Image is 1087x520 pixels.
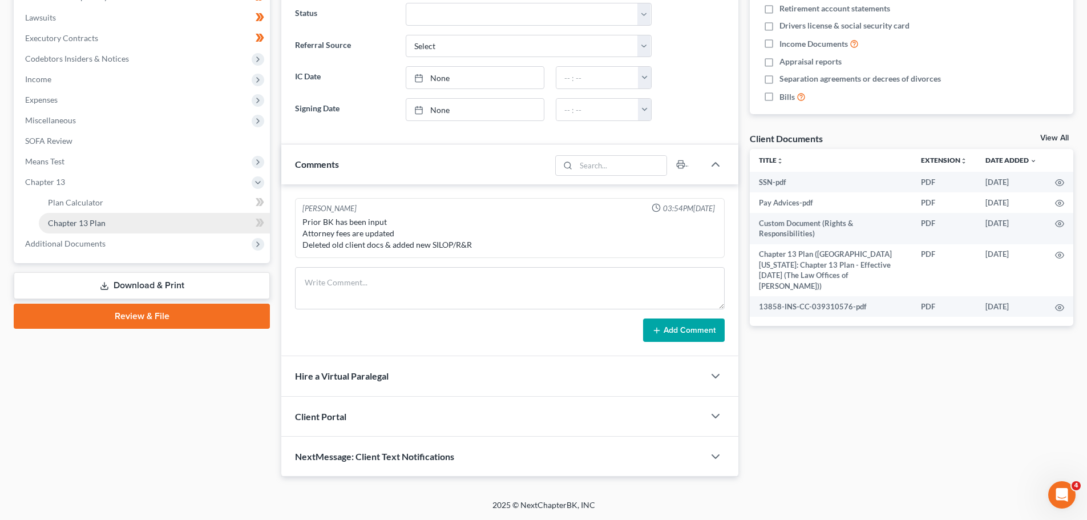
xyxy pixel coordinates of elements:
div: Client Documents [750,132,823,144]
span: Plan Calculator [48,197,103,207]
a: View All [1040,134,1069,142]
span: Income Documents [779,38,848,50]
a: Chapter 13 Plan [39,213,270,233]
a: Lawsuits [16,7,270,28]
label: Status [289,3,399,26]
a: None [406,99,544,120]
a: Extensionunfold_more [921,156,967,164]
td: SSN-pdf [750,172,912,192]
span: Codebtors Insiders & Notices [25,54,129,63]
span: Comments [295,159,339,170]
span: SOFA Review [25,136,72,146]
input: -- : -- [556,67,639,88]
span: Means Test [25,156,64,166]
div: 2025 © NextChapterBK, INC [219,499,869,520]
div: Prior BK has been input Attorney fees are updated Deleted old client docs & added new SILOP/R&R [302,216,717,251]
td: PDF [912,172,976,192]
span: Chapter 13 Plan [48,218,106,228]
td: Custom Document (Rights & Responsibilities) [750,213,912,244]
label: Referral Source [289,35,399,58]
a: Date Added expand_more [985,156,1037,164]
a: SOFA Review [16,131,270,151]
a: None [406,67,544,88]
span: Income [25,74,51,84]
td: PDF [912,244,976,297]
span: Retirement account statements [779,3,890,14]
a: Download & Print [14,272,270,299]
span: Separation agreements or decrees of divorces [779,73,941,84]
td: PDF [912,192,976,213]
span: 03:54PM[DATE] [663,203,715,214]
span: Chapter 13 [25,177,65,187]
span: Lawsuits [25,13,56,22]
div: [PERSON_NAME] [302,203,357,214]
span: Miscellaneous [25,115,76,125]
td: [DATE] [976,296,1046,317]
span: Additional Documents [25,239,106,248]
iframe: Intercom live chat [1048,481,1076,509]
span: NextMessage: Client Text Notifications [295,451,454,462]
i: unfold_more [777,158,783,164]
td: PDF [912,213,976,244]
a: Plan Calculator [39,192,270,213]
td: PDF [912,296,976,317]
td: [DATE] [976,192,1046,213]
input: Search... [576,156,667,175]
button: Add Comment [643,319,725,342]
span: Drivers license & social security card [779,20,910,31]
span: Executory Contracts [25,33,98,43]
span: Bills [779,91,795,103]
span: 4 [1072,481,1081,490]
a: Titleunfold_more [759,156,783,164]
i: expand_more [1030,158,1037,164]
td: Pay Advices-pdf [750,192,912,213]
td: 13858-INS-CC-039310576-pdf [750,296,912,317]
span: Appraisal reports [779,56,842,67]
a: Executory Contracts [16,28,270,49]
i: unfold_more [960,158,967,164]
a: Review & File [14,304,270,329]
input: -- : -- [556,99,639,120]
td: Chapter 13 Plan ([GEOGRAPHIC_DATA][US_STATE]: Chapter 13 Plan - Effective [DATE] (The Law Offices... [750,244,912,297]
span: Hire a Virtual Paralegal [295,370,389,381]
span: Client Portal [295,411,346,422]
td: [DATE] [976,172,1046,192]
label: IC Date [289,66,399,89]
td: [DATE] [976,213,1046,244]
label: Signing Date [289,98,399,121]
span: Expenses [25,95,58,104]
td: [DATE] [976,244,1046,297]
